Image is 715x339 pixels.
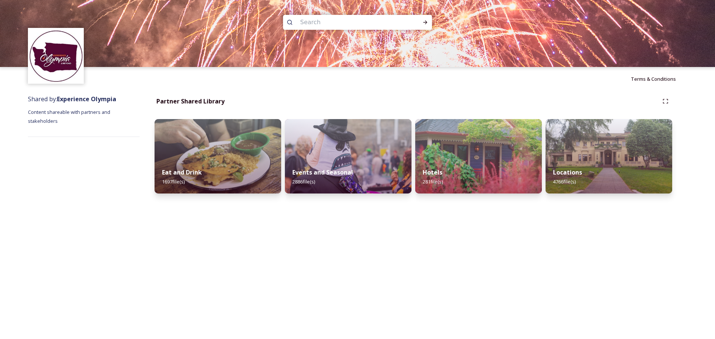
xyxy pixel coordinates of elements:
[28,95,116,103] span: Shared by:
[29,29,83,83] img: download.jpeg
[423,178,443,185] span: 281 file(s)
[292,178,315,185] span: 2886 file(s)
[631,76,676,82] span: Terms & Conditions
[553,168,582,176] strong: Locations
[631,74,687,83] a: Terms & Conditions
[296,14,398,31] input: Search
[423,168,442,176] strong: Hotels
[292,168,353,176] strong: Events and Seasonal
[415,119,542,194] img: 89a5bdf1-4903-4510-b079-5b495e2b74da.jpg
[162,178,185,185] span: 1697 file(s)
[162,168,202,176] strong: Eat and Drink
[57,95,116,103] strong: Experience Olympia
[155,119,281,194] img: a0e002fa-8ac6-45f8-808f-2eff4e864581.jpg
[553,178,576,185] span: 4766 file(s)
[156,97,225,105] strong: Partner Shared Library
[28,109,111,124] span: Content shareable with partners and stakeholders
[546,119,672,194] img: 1a6aefa4-f8a4-4c7b-b265-d8a594f9ce8f.jpg
[285,119,411,194] img: 01dfedb3-f9ab-4218-ac58-566c60a655a5.jpg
